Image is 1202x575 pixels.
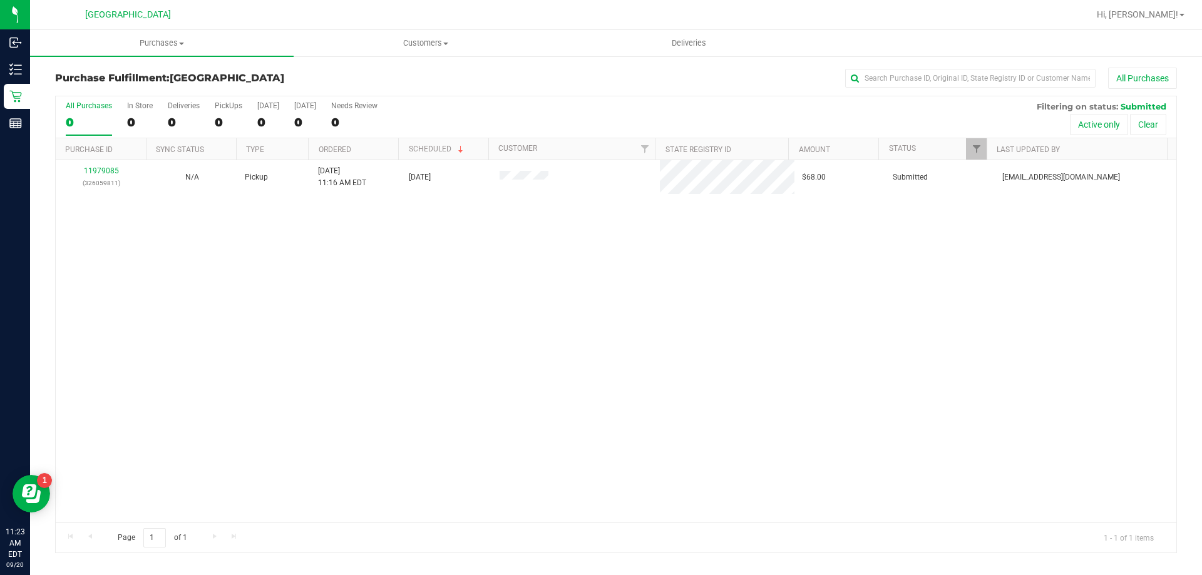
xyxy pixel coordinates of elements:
[409,145,466,153] a: Scheduled
[245,171,268,183] span: Pickup
[294,115,316,130] div: 0
[1097,9,1178,19] span: Hi, [PERSON_NAME]!
[9,63,22,76] inline-svg: Inventory
[294,38,557,49] span: Customers
[1108,68,1177,89] button: All Purchases
[84,166,119,175] a: 11979085
[665,145,731,154] a: State Registry ID
[185,173,199,181] span: Not Applicable
[66,101,112,110] div: All Purchases
[63,177,139,189] p: (326059811)
[9,90,22,103] inline-svg: Retail
[85,9,171,20] span: [GEOGRAPHIC_DATA]
[65,145,113,154] a: Purchase ID
[127,101,153,110] div: In Store
[1130,114,1166,135] button: Clear
[257,115,279,130] div: 0
[215,101,242,110] div: PickUps
[557,30,821,56] a: Deliveries
[185,171,199,183] button: N/A
[331,101,378,110] div: Needs Review
[799,145,830,154] a: Amount
[257,101,279,110] div: [DATE]
[1002,171,1120,183] span: [EMAIL_ADDRESS][DOMAIN_NAME]
[143,528,166,547] input: 1
[634,138,655,160] a: Filter
[889,144,916,153] a: Status
[498,144,537,153] a: Customer
[127,115,153,130] div: 0
[294,101,316,110] div: [DATE]
[294,30,557,56] a: Customers
[66,115,112,130] div: 0
[156,145,204,154] a: Sync Status
[331,115,378,130] div: 0
[215,115,242,130] div: 0
[6,526,24,560] p: 11:23 AM EDT
[246,145,264,154] a: Type
[319,145,351,154] a: Ordered
[409,171,431,183] span: [DATE]
[1121,101,1166,111] span: Submitted
[9,117,22,130] inline-svg: Reports
[9,36,22,49] inline-svg: Inbound
[655,38,723,49] span: Deliveries
[170,72,284,84] span: [GEOGRAPHIC_DATA]
[1070,114,1128,135] button: Active only
[37,473,52,488] iframe: Resource center unread badge
[168,115,200,130] div: 0
[30,38,294,49] span: Purchases
[893,171,928,183] span: Submitted
[997,145,1060,154] a: Last Updated By
[55,73,429,84] h3: Purchase Fulfillment:
[318,165,366,189] span: [DATE] 11:16 AM EDT
[1094,528,1164,547] span: 1 - 1 of 1 items
[802,171,826,183] span: $68.00
[13,475,50,512] iframe: Resource center
[168,101,200,110] div: Deliveries
[107,528,197,547] span: Page of 1
[6,560,24,569] p: 09/20
[30,30,294,56] a: Purchases
[966,138,987,160] a: Filter
[845,69,1096,88] input: Search Purchase ID, Original ID, State Registry ID or Customer Name...
[1037,101,1118,111] span: Filtering on status:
